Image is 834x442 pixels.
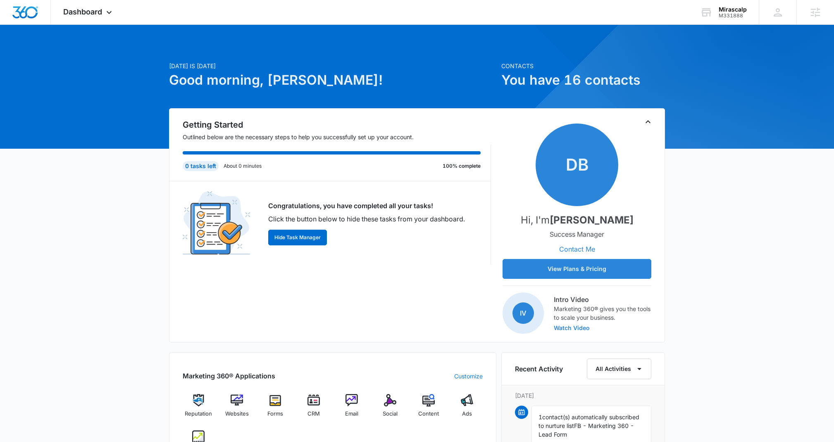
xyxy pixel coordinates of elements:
[719,6,747,13] div: account name
[501,70,665,90] h1: You have 16 contacts
[183,371,275,381] h2: Marketing 360® Applications
[554,325,590,331] button: Watch Video
[587,359,651,379] button: All Activities
[225,410,249,418] span: Websites
[550,214,634,226] strong: [PERSON_NAME]
[418,410,439,418] span: Content
[298,394,329,424] a: CRM
[539,413,542,421] span: 1
[183,133,491,141] p: Outlined below are the necessary steps to help you successfully set up your account.
[183,394,214,424] a: Reputation
[501,62,665,70] p: Contacts
[413,394,445,424] a: Content
[224,162,262,170] p: About 0 minutes
[183,161,219,171] div: 0 tasks left
[268,230,327,245] button: Hide Task Manager
[643,117,653,127] button: Toggle Collapse
[345,410,358,418] span: Email
[307,410,320,418] span: CRM
[267,410,283,418] span: Forms
[539,422,634,438] span: FB - Marketing 360 - Lead Form
[719,13,747,19] div: account id
[443,162,481,170] p: 100% complete
[183,119,491,131] h2: Getting Started
[260,394,291,424] a: Forms
[554,304,651,322] p: Marketing 360® gives you the tools to scale your business.
[169,70,496,90] h1: Good morning, [PERSON_NAME]!
[554,295,651,304] h3: Intro Video
[268,201,465,211] p: Congratulations, you have completed all your tasks!
[503,259,651,279] button: View Plans & Pricing
[539,413,639,429] span: contact(s) automatically subscribed to nurture list
[550,229,604,239] p: Success Manager
[454,372,483,380] a: Customize
[515,391,651,400] p: [DATE]
[169,62,496,70] p: [DATE] is [DATE]
[63,7,102,16] span: Dashboard
[336,394,368,424] a: Email
[374,394,406,424] a: Social
[512,302,534,324] span: IV
[185,410,212,418] span: Reputation
[268,214,465,224] p: Click the button below to hide these tasks from your dashboard.
[515,364,563,374] h6: Recent Activity
[383,410,398,418] span: Social
[451,394,483,424] a: Ads
[551,239,603,259] button: Contact Me
[462,410,472,418] span: Ads
[536,124,618,206] span: DB
[221,394,253,424] a: Websites
[521,213,634,228] p: Hi, I'm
